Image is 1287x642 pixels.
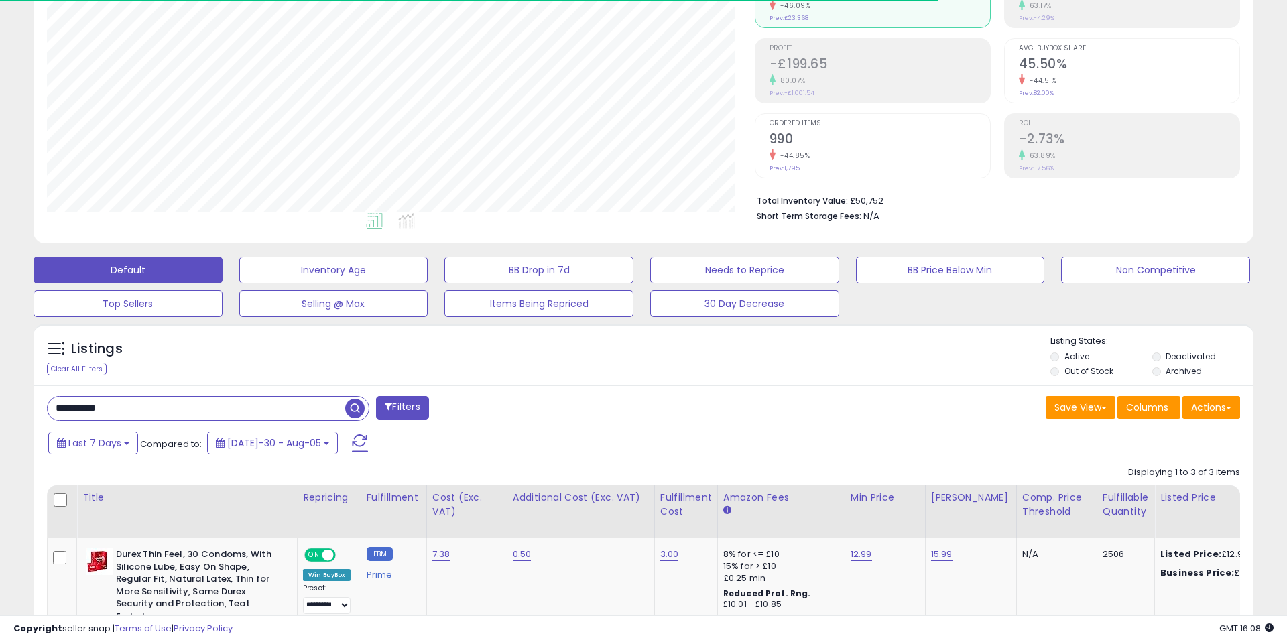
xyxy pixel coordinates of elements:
span: ON [306,550,322,561]
h2: 45.50% [1019,56,1239,74]
a: Terms of Use [115,622,172,635]
small: Prev: 1,795 [770,164,800,172]
small: Prev: -4.29% [1019,14,1054,22]
b: Total Inventory Value: [757,195,848,206]
div: Clear All Filters [47,363,107,375]
button: Top Sellers [34,290,223,317]
a: 7.38 [432,548,450,561]
small: Prev: 82.00% [1019,89,1054,97]
div: Min Price [851,491,920,505]
button: Actions [1182,396,1240,419]
div: Win BuyBox [303,569,351,581]
b: Listed Price: [1160,548,1221,560]
button: Default [34,257,223,283]
h5: Listings [71,340,123,359]
small: FBM [367,547,393,561]
label: Archived [1166,365,1202,377]
button: Inventory Age [239,257,428,283]
small: Prev: -7.56% [1019,164,1054,172]
div: Fulfillment [367,491,421,505]
button: [DATE]-30 - Aug-05 [207,432,338,454]
div: Additional Cost (Exc. VAT) [513,491,649,505]
div: seller snap | | [13,623,233,635]
button: Needs to Reprice [650,257,839,283]
span: Ordered Items [770,120,990,127]
b: Short Term Storage Fees: [757,210,861,222]
span: Last 7 Days [68,436,121,450]
div: 2506 [1103,548,1144,560]
button: Items Being Repriced [444,290,633,317]
b: Business Price: [1160,566,1234,579]
button: Filters [376,396,428,420]
div: Fulfillment Cost [660,491,712,519]
small: 63.89% [1025,151,1056,161]
small: -44.85% [776,151,810,161]
a: 15.99 [931,548,953,561]
button: Columns [1117,396,1180,419]
div: Title [82,491,292,505]
h2: -£199.65 [770,56,990,74]
div: Preset: [303,584,351,614]
div: Comp. Price Threshold [1022,491,1091,519]
div: £12.99 [1160,548,1272,560]
a: 12.99 [851,548,872,561]
button: Non Competitive [1061,257,1250,283]
button: Last 7 Days [48,432,138,454]
div: 15% for > £10 [723,560,835,572]
a: Privacy Policy [174,622,233,635]
span: Profit [770,45,990,52]
label: Deactivated [1166,350,1216,362]
div: Displaying 1 to 3 of 3 items [1128,466,1240,479]
div: N/A [1022,548,1087,560]
button: BB Drop in 7d [444,257,633,283]
strong: Copyright [13,622,62,635]
small: 80.07% [776,76,806,86]
label: Active [1064,350,1089,362]
span: [DATE]-30 - Aug-05 [227,436,321,450]
span: OFF [334,550,355,561]
div: £12.99 [1160,567,1272,579]
div: Cost (Exc. VAT) [432,491,501,519]
small: Amazon Fees. [723,505,731,517]
span: ROI [1019,120,1239,127]
div: £10.01 - £10.85 [723,599,835,611]
div: Listed Price [1160,491,1276,505]
span: Compared to: [140,438,202,450]
li: £50,752 [757,192,1230,208]
p: Listing States: [1050,335,1253,348]
span: 2025-08-14 16:08 GMT [1219,622,1274,635]
b: Reduced Prof. Rng. [723,588,811,599]
a: 3.00 [660,548,679,561]
small: -44.51% [1025,76,1057,86]
small: -46.09% [776,1,811,11]
button: Save View [1046,396,1115,419]
button: Selling @ Max [239,290,428,317]
small: Prev: -£1,001.54 [770,89,814,97]
span: Avg. Buybox Share [1019,45,1239,52]
div: £0.25 min [723,572,835,584]
img: 41HA1twmxkL._SL40_.jpg [86,548,113,575]
div: Repricing [303,491,355,505]
small: 63.17% [1025,1,1052,11]
label: Out of Stock [1064,365,1113,377]
span: Columns [1126,401,1168,414]
a: 0.50 [513,548,532,561]
button: BB Price Below Min [856,257,1045,283]
div: [PERSON_NAME] [931,491,1011,505]
div: Prime [367,564,416,580]
div: Fulfillable Quantity [1103,491,1149,519]
h2: -2.73% [1019,131,1239,149]
button: 30 Day Decrease [650,290,839,317]
div: Amazon Fees [723,491,839,505]
div: 8% for <= £10 [723,548,835,560]
h2: 990 [770,131,990,149]
b: Durex Thin Feel, 30 Condoms, With Silicone Lube, Easy On Shape, Regular Fit, Natural Latex, Thin ... [116,548,279,626]
small: Prev: £23,368 [770,14,808,22]
span: N/A [863,210,879,222]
